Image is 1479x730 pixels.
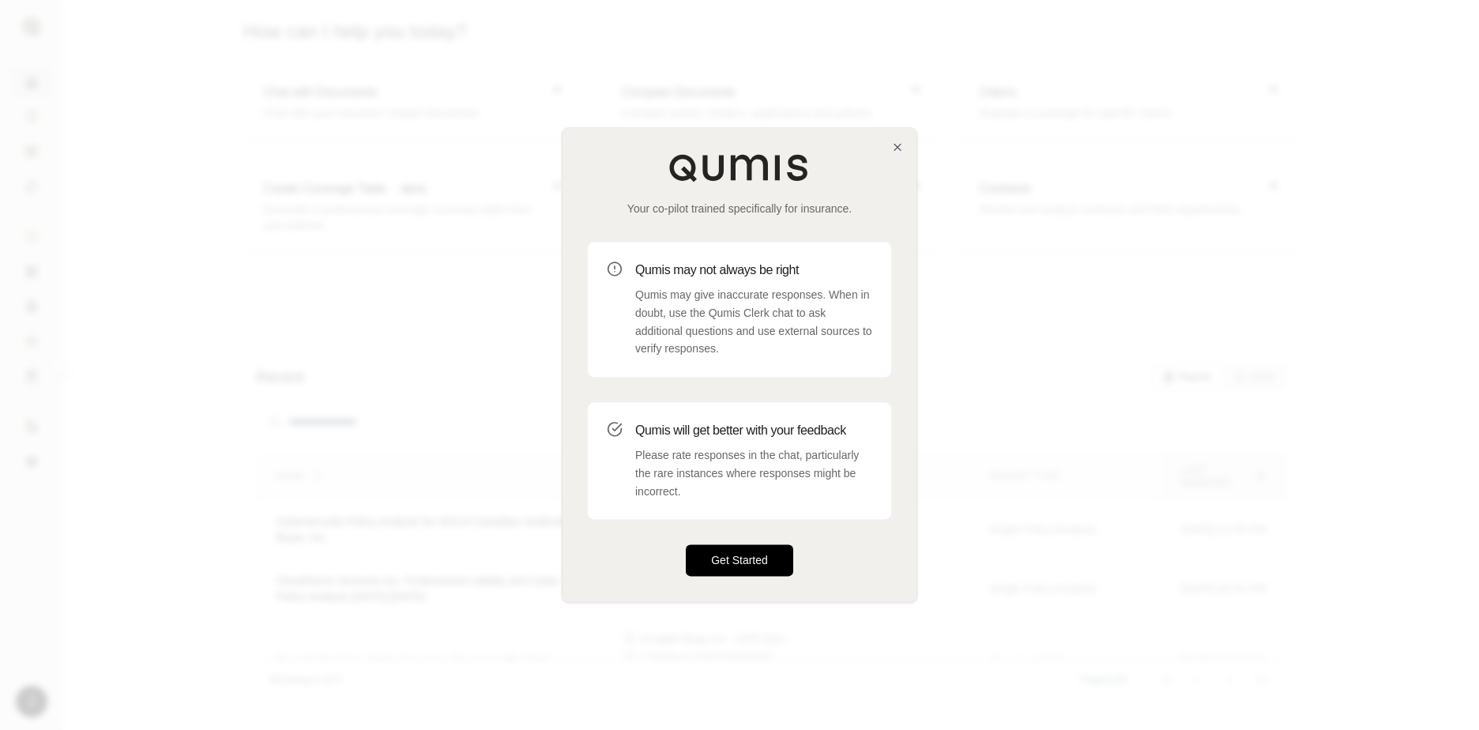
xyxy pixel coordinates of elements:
[635,446,872,500] p: Please rate responses in the chat, particularly the rare instances where responses might be incor...
[668,153,811,182] img: Qumis Logo
[686,545,793,577] button: Get Started
[635,421,872,440] h3: Qumis will get better with your feedback
[635,286,872,358] p: Qumis may give inaccurate responses. When in doubt, use the Qumis Clerk chat to ask additional qu...
[635,261,872,280] h3: Qumis may not always be right
[588,201,891,216] p: Your co-pilot trained specifically for insurance.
